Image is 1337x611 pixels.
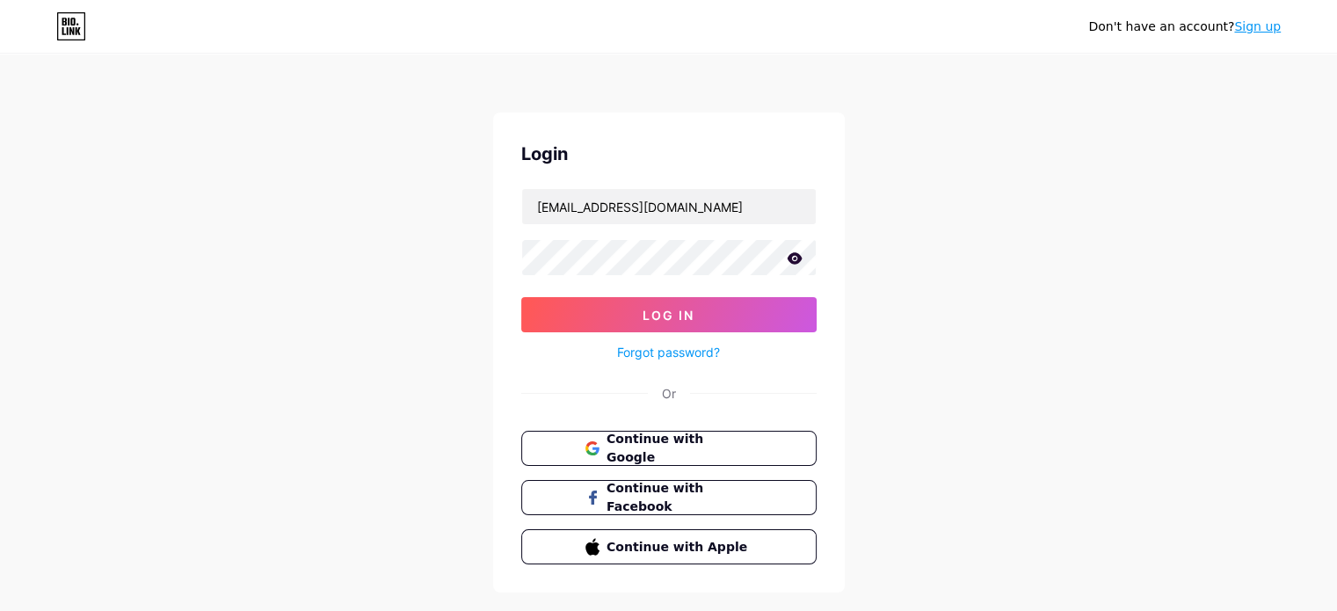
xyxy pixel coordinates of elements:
button: Continue with Google [521,431,817,466]
span: Continue with Facebook [607,479,752,516]
input: Username [522,189,816,224]
button: Log In [521,297,817,332]
div: Or [662,384,676,403]
div: Login [521,141,817,167]
div: Don't have an account? [1088,18,1281,36]
a: Sign up [1234,19,1281,33]
button: Continue with Apple [521,529,817,564]
a: Forgot password? [617,343,720,361]
span: Continue with Apple [607,538,752,556]
span: Continue with Google [607,430,752,467]
button: Continue with Facebook [521,480,817,515]
span: Log In [643,308,694,323]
